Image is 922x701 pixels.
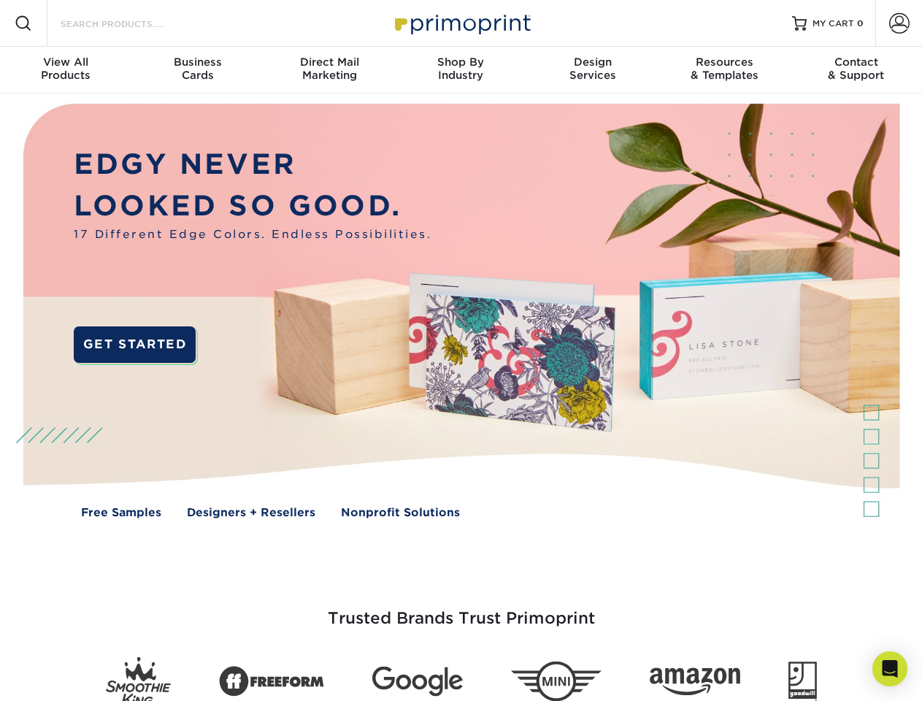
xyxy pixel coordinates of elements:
span: Design [527,55,658,69]
a: Direct MailMarketing [264,47,395,93]
span: Direct Mail [264,55,395,69]
div: Industry [395,55,526,82]
img: Goodwill [788,662,817,701]
div: Cards [131,55,263,82]
a: Free Samples [81,505,161,521]
span: Business [131,55,263,69]
a: DesignServices [527,47,658,93]
span: Resources [658,55,790,69]
a: Shop ByIndustry [395,47,526,93]
span: Shop By [395,55,526,69]
p: EDGY NEVER [74,144,431,185]
a: Contact& Support [791,47,922,93]
a: Resources& Templates [658,47,790,93]
p: LOOKED SO GOOD. [74,185,431,227]
a: Nonprofit Solutions [341,505,460,521]
span: 17 Different Edge Colors. Endless Possibilities. [74,226,431,243]
div: & Templates [658,55,790,82]
span: 0 [857,18,864,28]
img: Google [372,667,463,697]
a: Designers + Resellers [187,505,315,521]
div: Marketing [264,55,395,82]
img: Amazon [650,668,740,696]
span: MY CART [812,18,854,30]
input: SEARCH PRODUCTS..... [59,15,201,32]
a: BusinessCards [131,47,263,93]
div: Services [527,55,658,82]
div: Open Intercom Messenger [872,651,907,686]
a: GET STARTED [74,326,196,363]
div: & Support [791,55,922,82]
span: Contact [791,55,922,69]
h3: Trusted Brands Trust Primoprint [34,574,888,646]
img: Primoprint [388,7,534,39]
